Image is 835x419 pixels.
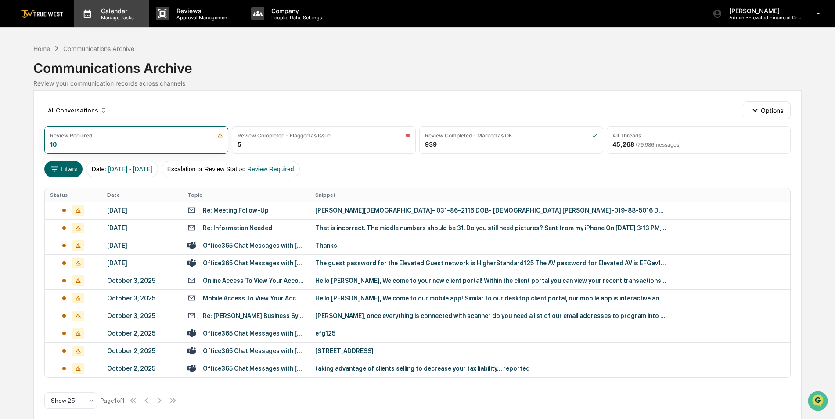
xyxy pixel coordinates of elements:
[107,347,177,354] div: October 2, 2025
[612,132,641,139] div: All Threads
[203,295,305,302] div: Mobile Access To View Your Account Information
[203,312,305,319] div: Re: [PERSON_NAME] Business Systems - Elevated Financial Group Installation
[203,330,305,337] div: Office365 Chat Messages with [PERSON_NAME], [PERSON_NAME], [PERSON_NAME] on [DATE]
[612,141,681,148] div: 45,268
[405,133,410,138] img: icon
[203,242,305,249] div: Office365 Chat Messages with [PERSON_NAME], [PERSON_NAME] on [DATE]
[315,207,666,214] div: [PERSON_NAME][DEMOGRAPHIC_DATA]- 031-86-2116 DOB- [DEMOGRAPHIC_DATA] [PERSON_NAME]-019-88-5016 DO...
[50,141,57,148] div: 10
[107,260,177,267] div: [DATE]
[203,347,305,354] div: Office365 Chat Messages with [PERSON_NAME], [PERSON_NAME] on [DATE]
[315,295,666,302] div: Hello [PERSON_NAME], Welcome to our mobile app! Similar to our desktop client portal, our mobile ...
[310,188,790,202] th: Snippet
[315,365,666,372] div: taking advantage of clients selling to decrease your tax liability... reported
[45,188,102,202] th: Status
[107,330,177,337] div: October 2, 2025
[101,397,125,404] div: Page 1 of 1
[315,312,666,319] div: [PERSON_NAME], once everything is connected with scanner do you need a list of our email addresse...
[5,124,59,140] a: 🔎Data Lookup
[203,224,272,231] div: Re: Information Needed
[30,76,111,83] div: We're available if you need us!
[315,224,666,231] div: That is incorrect. The middle numbers should be 31. Do you still need pictures? Sent from my iPho...
[33,45,50,52] div: Home
[217,133,223,138] img: icon
[592,133,597,138] img: icon
[102,188,182,202] th: Date
[44,161,83,177] button: Filters
[203,277,305,284] div: Online Access To View Your Account Information
[86,161,158,177] button: Date:[DATE] - [DATE]
[33,79,802,87] div: Review your communication records across channels
[107,207,177,214] div: [DATE]
[182,188,310,202] th: Topic
[33,53,802,76] div: Communications Archive
[807,390,831,414] iframe: Open customer support
[636,141,681,148] span: ( 79,986 messages)
[203,260,305,267] div: Office365 Chat Messages with [PERSON_NAME], [PERSON_NAME], [PERSON_NAME], [PERSON_NAME], [PERSON_...
[63,45,134,52] div: Communications Archive
[315,260,666,267] div: The guest password for the Elevated Guest network is HigherStandard125 The AV password for Elevat...
[203,365,305,372] div: Office365 Chat Messages with [PERSON_NAME], [PERSON_NAME], [PERSON_NAME] on [DATE]
[264,7,327,14] p: Company
[9,18,160,33] p: How can we help?
[169,7,234,14] p: Reviews
[169,14,234,21] p: Approval Management
[64,112,71,119] div: 🗄️
[87,149,106,155] span: Pylon
[238,132,331,139] div: Review Completed - Flagged as Issue
[247,166,294,173] span: Review Required
[60,107,112,123] a: 🗄️Attestations
[62,148,106,155] a: Powered byPylon
[107,224,177,231] div: [DATE]
[149,70,160,80] button: Start new chat
[21,10,63,18] img: logo
[9,128,16,135] div: 🔎
[722,7,804,14] p: [PERSON_NAME]
[30,67,144,76] div: Start new chat
[162,161,300,177] button: Escalation or Review Status:Review Required
[50,132,92,139] div: Review Required
[107,312,177,319] div: October 3, 2025
[315,347,666,354] div: [STREET_ADDRESS]
[107,242,177,249] div: [DATE]
[743,101,791,119] button: Options
[72,111,109,119] span: Attestations
[425,132,512,139] div: Review Completed - Marked as OK
[44,103,111,117] div: All Conversations
[108,166,152,173] span: [DATE] - [DATE]
[9,112,16,119] div: 🖐️
[264,14,327,21] p: People, Data, Settings
[94,14,138,21] p: Manage Tasks
[18,127,55,136] span: Data Lookup
[238,141,241,148] div: 5
[315,330,666,337] div: efg125
[9,67,25,83] img: 1746055101610-c473b297-6a78-478c-a979-82029cc54cd1
[203,207,269,214] div: Re: Meeting Follow-Up
[107,365,177,372] div: October 2, 2025
[18,111,57,119] span: Preclearance
[425,141,437,148] div: 939
[722,14,804,21] p: Admin • Elevated Financial Group
[315,242,666,249] div: Thanks!
[94,7,138,14] p: Calendar
[315,277,666,284] div: Hello [PERSON_NAME], Welcome to your new client portal! Within the client portal you can view you...
[5,107,60,123] a: 🖐️Preclearance
[107,295,177,302] div: October 3, 2025
[107,277,177,284] div: October 3, 2025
